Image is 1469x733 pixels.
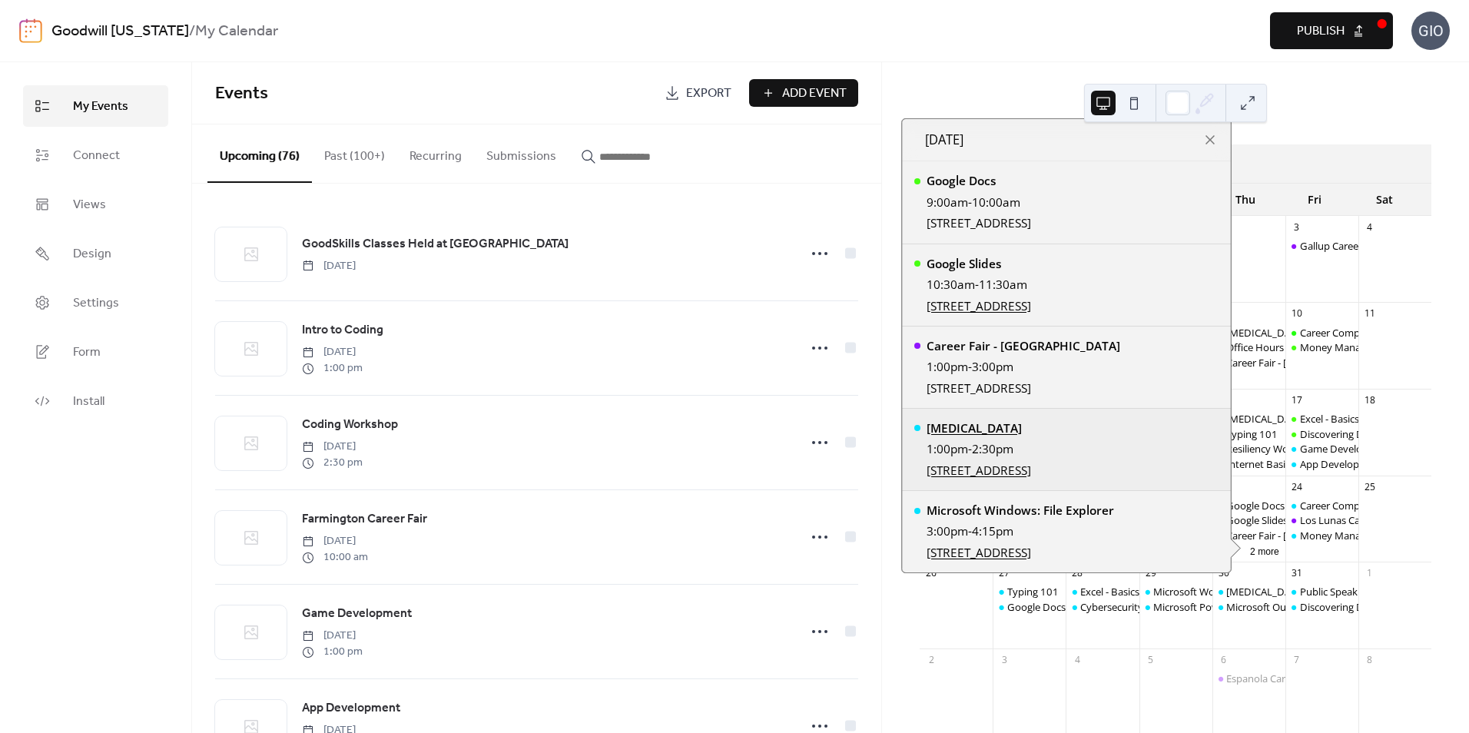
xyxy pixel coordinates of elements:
[1411,12,1450,50] div: GIO
[51,17,189,46] a: Goodwill [US_STATE]
[1285,457,1358,471] div: App Development
[1290,480,1303,493] div: 24
[1285,585,1358,599] div: Public Speaking Intro
[1212,529,1285,542] div: Career Fair - Albuquerque
[1212,513,1285,527] div: Google Slides
[972,194,1020,211] span: 10:00am
[1285,442,1358,456] div: Game Development
[1300,529,1396,542] div: Money Management
[1066,600,1139,614] div: Cybersecurity
[927,420,1031,437] div: [MEDICAL_DATA]
[1285,239,1358,253] div: Gallup Career Fair
[302,509,427,529] a: Farmington Career Fair
[302,320,383,340] a: Intro to Coding
[302,455,363,471] span: 2:30 pm
[1212,499,1285,512] div: Google Docs
[1226,442,1321,456] div: Resiliency Workshop
[1226,427,1278,441] div: Typing 101
[968,358,972,376] span: -
[1300,499,1467,512] div: Career Compass West: Your New Job
[927,544,1114,562] a: [STREET_ADDRESS]
[302,234,569,254] a: GoodSkills Classes Held at [GEOGRAPHIC_DATA]
[312,124,397,181] button: Past (100+)
[927,380,1120,397] div: [STREET_ADDRESS]
[1071,567,1084,580] div: 28
[925,567,938,580] div: 26
[1226,600,1310,614] div: Microsoft Outlook
[1285,600,1358,614] div: Discovering Data
[1212,442,1285,456] div: Resiliency Workshop
[927,440,968,458] span: 1:00pm
[1363,394,1376,407] div: 18
[73,98,128,116] span: My Events
[1300,457,1384,471] div: App Development
[1300,326,1467,340] div: Career Compass West: Your New Job
[1212,457,1285,471] div: Internet Basics
[1285,513,1358,527] div: Los Lunas Career Fair
[1212,672,1285,685] div: Espanola Career Fair
[302,549,368,566] span: 10:00 am
[73,343,101,362] span: Form
[1300,442,1393,456] div: Game Development
[73,393,104,411] span: Install
[302,415,398,435] a: Coding Workshop
[1007,585,1059,599] div: Typing 101
[1210,184,1280,215] div: Thu
[1226,585,1355,599] div: [MEDICAL_DATA] Workshop
[927,358,968,376] span: 1:00pm
[1290,567,1303,580] div: 31
[23,233,168,274] a: Design
[927,194,968,211] span: 9:00am
[1144,653,1157,666] div: 5
[1300,513,1398,527] div: Los Lunas Career Fair
[1226,326,1305,340] div: [MEDICAL_DATA]
[1244,543,1285,558] button: 2 more
[302,258,356,274] span: [DATE]
[1212,356,1285,370] div: Career Fair - Albuquerque
[302,439,363,455] span: [DATE]
[927,337,1120,355] div: Career Fair - [GEOGRAPHIC_DATA]
[302,360,363,376] span: 1:00 pm
[1153,585,1225,599] div: Microsoft Word
[302,416,398,434] span: Coding Workshop
[1226,513,1288,527] div: Google Slides
[73,294,119,313] span: Settings
[1290,307,1303,320] div: 10
[927,462,1031,479] a: [STREET_ADDRESS]
[302,698,400,718] a: App Development
[1285,326,1358,340] div: Career Compass West: Your New Job
[302,604,412,624] a: Game Development
[302,533,368,549] span: [DATE]
[968,194,972,211] span: -
[975,276,979,294] span: -
[1290,394,1303,407] div: 17
[968,440,972,458] span: -
[749,79,858,107] button: Add Event
[1226,672,1319,685] div: Espanola Career Fair
[23,282,168,323] a: Settings
[189,17,195,46] b: /
[979,276,1027,294] span: 11:30am
[1363,567,1376,580] div: 1
[23,380,168,422] a: Install
[1290,653,1303,666] div: 7
[302,321,383,340] span: Intro to Coding
[73,245,111,264] span: Design
[927,276,975,294] span: 10:30am
[302,235,569,254] span: GoodSkills Classes Held at [GEOGRAPHIC_DATA]
[1285,529,1358,542] div: Money Management
[1363,480,1376,493] div: 25
[972,522,1013,540] span: 4:15pm
[686,85,731,103] span: Export
[302,628,363,644] span: [DATE]
[302,510,427,529] span: Farmington Career Fair
[474,124,569,181] button: Submissions
[1300,340,1396,354] div: Money Management
[972,358,1013,376] span: 3:00pm
[1300,427,1378,441] div: Discovering Data
[1280,184,1350,215] div: Fri
[968,522,972,540] span: -
[1144,567,1157,580] div: 29
[73,147,120,165] span: Connect
[927,297,1031,315] a: [STREET_ADDRESS]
